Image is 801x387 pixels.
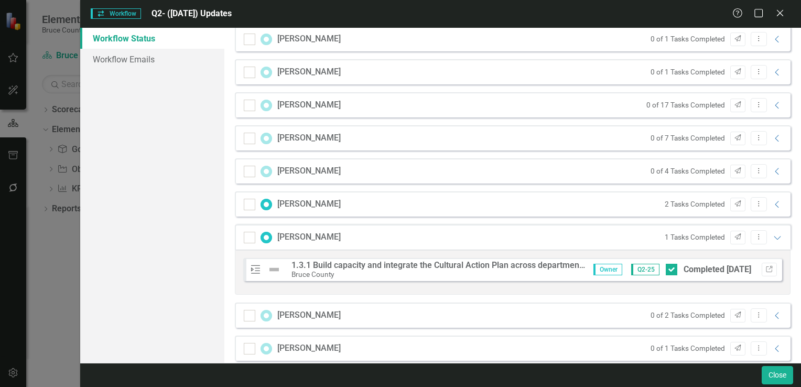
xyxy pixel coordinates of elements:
img: Not Defined [267,263,281,276]
div: Completed [DATE] [684,264,751,276]
span: Q2- ([DATE]) Updates [151,8,232,18]
div: [PERSON_NAME] [277,66,341,78]
small: 0 of 2 Tasks Completed [651,310,725,320]
div: [PERSON_NAME] [277,342,341,354]
a: Workflow Status [80,28,224,49]
div: [PERSON_NAME] [277,198,341,210]
span: Owner [593,264,622,275]
div: [PERSON_NAME] [277,132,341,144]
small: 0 of 1 Tasks Completed [651,67,725,77]
div: [PERSON_NAME] [277,99,341,111]
small: 0 of 1 Tasks Completed [651,34,725,44]
small: Bruce County [291,270,334,278]
small: 1 Tasks Completed [665,232,725,242]
small: 0 of 4 Tasks Completed [651,166,725,176]
a: Workflow Emails [80,49,224,70]
div: [PERSON_NAME] [277,309,341,321]
small: 0 of 17 Tasks Completed [646,100,725,110]
small: 2 Tasks Completed [665,199,725,209]
small: 0 of 1 Tasks Completed [651,343,725,353]
small: 0 of 7 Tasks Completed [651,133,725,143]
span: Q2-25 [631,264,659,275]
div: [PERSON_NAME] [277,165,341,177]
span: Workflow [91,8,141,19]
strong: 1.3.1 Build capacity and integrate the Cultural Action Plan across departments. [291,260,589,270]
div: [PERSON_NAME] [277,33,341,45]
div: [PERSON_NAME] [277,231,341,243]
button: Close [762,366,793,384]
